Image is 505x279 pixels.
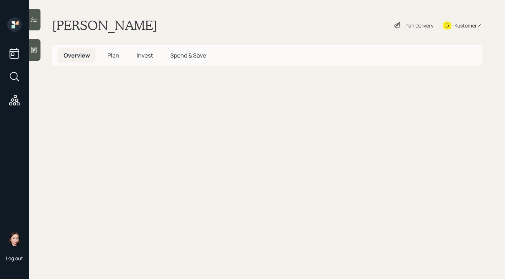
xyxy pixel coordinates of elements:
div: Plan Delivery [405,22,433,29]
img: aleksandra-headshot.png [7,232,22,246]
h1: [PERSON_NAME] [52,17,157,33]
span: Invest [137,51,153,59]
span: Overview [64,51,90,59]
div: Log out [6,255,23,262]
span: Plan [107,51,119,59]
span: Spend & Save [170,51,206,59]
div: Kustomer [454,22,477,29]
